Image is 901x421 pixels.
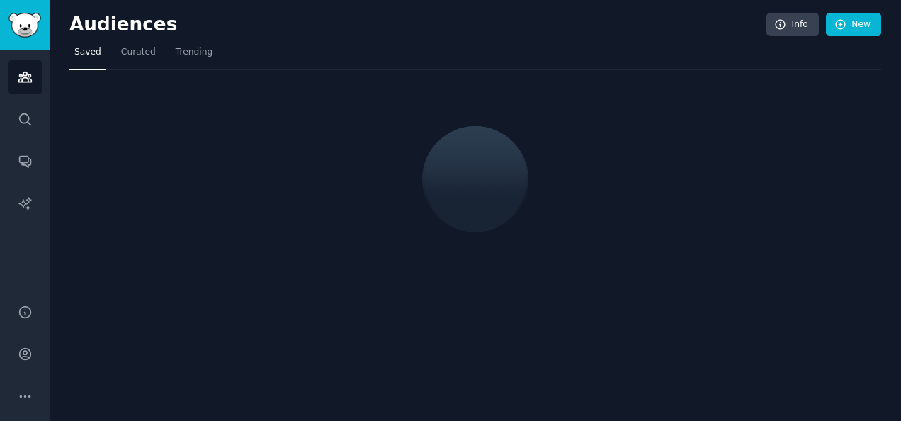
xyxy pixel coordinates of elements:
a: Info [766,13,819,37]
a: Curated [116,41,161,70]
a: Saved [69,41,106,70]
a: Trending [171,41,217,70]
span: Saved [74,46,101,59]
img: GummySearch logo [8,13,41,38]
span: Curated [121,46,156,59]
a: New [826,13,881,37]
h2: Audiences [69,13,766,36]
span: Trending [176,46,212,59]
